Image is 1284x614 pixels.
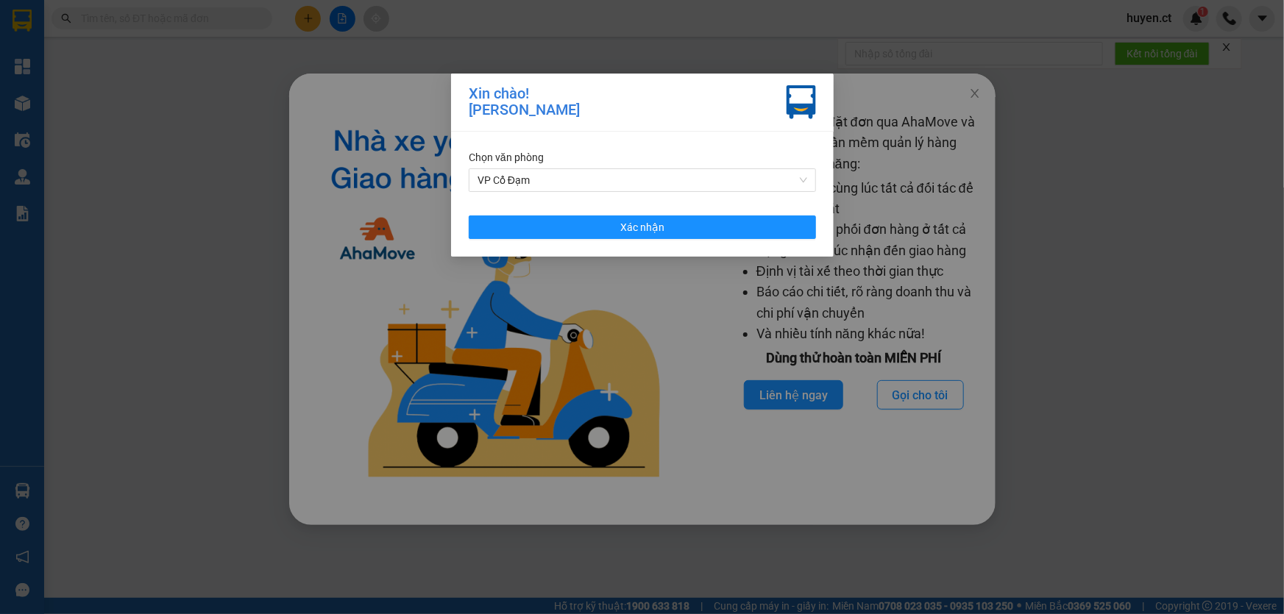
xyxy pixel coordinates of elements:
span: Xác nhận [620,219,664,235]
span: VP Cổ Đạm [478,169,807,191]
button: Xác nhận [469,215,816,239]
div: Chọn văn phòng [469,149,816,165]
img: vxr-icon [787,85,816,119]
div: Xin chào! [PERSON_NAME] [469,85,580,119]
